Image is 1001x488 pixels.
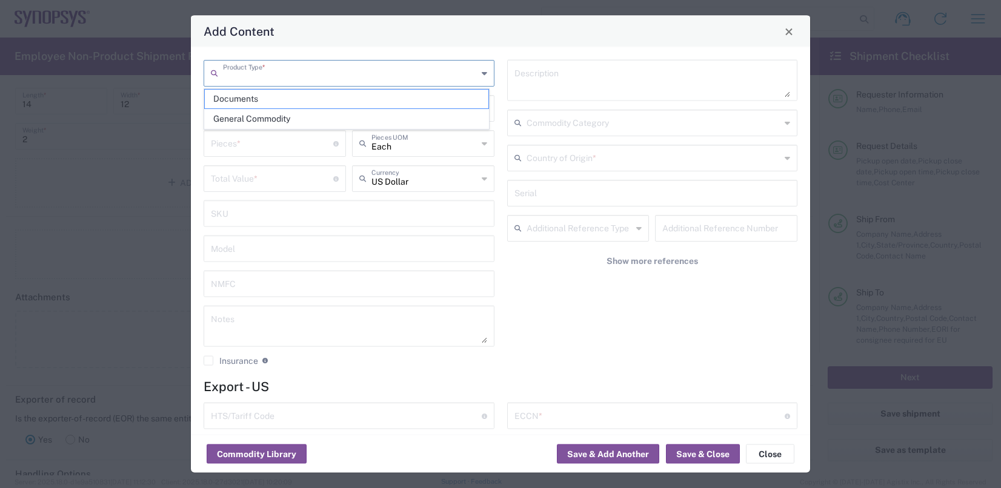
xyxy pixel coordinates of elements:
[204,379,797,394] h4: Export - US
[557,444,659,464] button: Save & Add Another
[207,444,307,464] button: Commodity Library
[607,256,698,267] span: Show more references
[205,90,488,108] span: Documents
[204,22,274,40] h4: Add Content
[780,23,797,40] button: Close
[204,356,258,366] label: Insurance
[205,110,488,128] span: General Commodity
[666,444,740,464] button: Save & Close
[746,444,794,464] button: Close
